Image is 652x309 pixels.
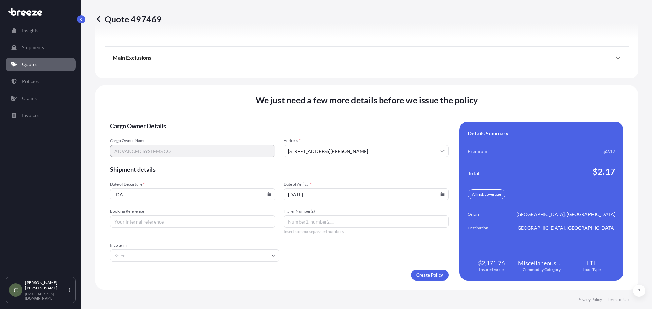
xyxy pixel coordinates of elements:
span: [GEOGRAPHIC_DATA], [GEOGRAPHIC_DATA] [516,211,615,218]
a: Invoices [6,109,76,122]
span: Trailer Number(s) [284,209,449,214]
span: Incoterm [110,243,279,248]
p: Policies [22,78,39,85]
span: Load Type [583,267,601,272]
input: Number1, number2,... [284,215,449,228]
a: Quotes [6,58,76,71]
span: $2.17 [593,166,615,177]
a: Privacy Policy [577,297,602,302]
p: [EMAIL_ADDRESS][DOMAIN_NAME] [25,292,67,300]
input: Your internal reference [110,215,275,228]
span: Address [284,138,449,143]
p: Invoices [22,112,39,119]
input: Select... [110,249,279,262]
span: Total [468,170,479,177]
span: We just need a few more details before we issue the policy [256,95,478,105]
input: mm/dd/yyyy [110,188,275,200]
span: C [14,287,18,293]
p: Shipments [22,44,44,51]
button: Create Policy [411,270,449,281]
a: Policies [6,75,76,88]
span: Shipment details [110,165,449,173]
p: Quote 497469 [95,14,162,24]
a: Terms of Use [608,297,630,302]
p: Insights [22,27,38,34]
span: Insured Value [479,267,504,272]
span: Destination [468,225,506,231]
a: Insights [6,24,76,37]
span: Premium [468,148,487,155]
span: Date of Departure [110,181,275,187]
span: LTL [587,259,596,267]
span: [GEOGRAPHIC_DATA], [GEOGRAPHIC_DATA] [516,225,615,231]
span: $2.17 [603,148,615,155]
span: Cargo Owner Name [110,138,275,143]
span: Details Summary [468,130,509,137]
div: All risk coverage [468,189,505,199]
p: Quotes [22,61,37,68]
span: $2,171.76 [478,259,505,267]
a: Shipments [6,41,76,54]
input: Cargo owner address [284,145,449,157]
span: Booking Reference [110,209,275,214]
a: Claims [6,92,76,105]
div: Main Exclusions [113,50,621,66]
p: [PERSON_NAME] [PERSON_NAME] [25,280,67,291]
span: Date of Arrival [284,181,449,187]
p: Claims [22,95,37,102]
span: Cargo Owner Details [110,122,449,130]
span: Commodity Category [523,267,561,272]
span: Insert comma-separated numbers [284,229,449,234]
p: Create Policy [416,272,443,278]
span: Main Exclusions [113,54,151,61]
input: mm/dd/yyyy [284,188,449,200]
span: Miscellaneous Products of Base Metal [518,259,565,267]
span: Origin [468,211,506,218]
